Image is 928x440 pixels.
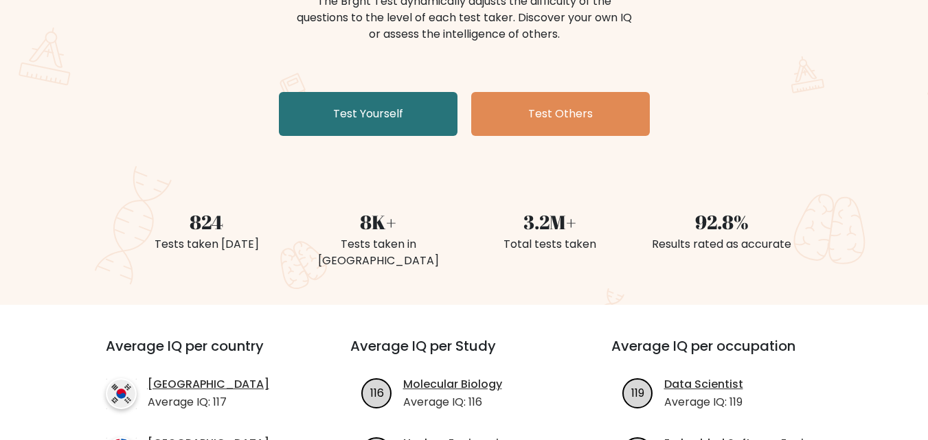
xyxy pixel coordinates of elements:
[664,394,743,410] p: Average IQ: 119
[148,376,269,393] a: [GEOGRAPHIC_DATA]
[403,376,502,393] a: Molecular Biology
[106,338,301,371] h3: Average IQ per country
[631,384,644,400] text: 119
[106,378,137,409] img: country
[471,92,650,136] a: Test Others
[644,207,800,236] div: 92.8%
[473,207,628,236] div: 3.2M+
[301,207,456,236] div: 8K+
[301,236,456,269] div: Tests taken in [GEOGRAPHIC_DATA]
[611,338,839,371] h3: Average IQ per occupation
[350,338,578,371] h3: Average IQ per Study
[279,92,457,136] a: Test Yourself
[148,394,269,410] p: Average IQ: 117
[403,394,502,410] p: Average IQ: 116
[370,384,383,400] text: 116
[473,236,628,253] div: Total tests taken
[129,207,284,236] div: 824
[644,236,800,253] div: Results rated as accurate
[664,376,743,393] a: Data Scientist
[129,236,284,253] div: Tests taken [DATE]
